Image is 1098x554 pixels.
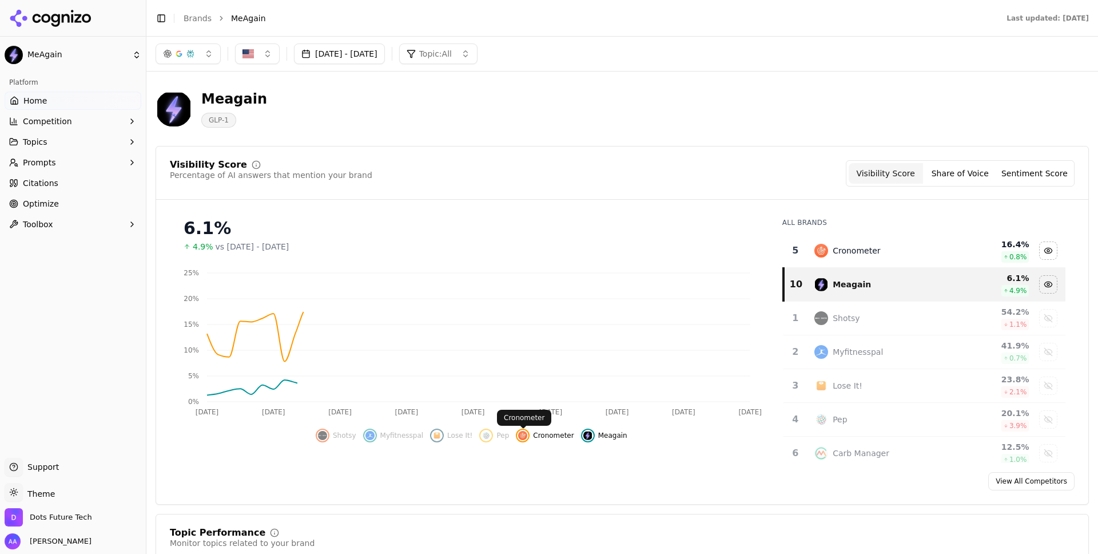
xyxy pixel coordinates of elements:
[23,219,53,230] span: Toolbox
[5,174,141,192] a: Citations
[184,14,212,23] a: Brands
[5,133,141,151] button: Topics
[395,408,419,416] tspan: [DATE]
[201,90,267,108] div: Meagain
[956,441,1029,453] div: 12.5 %
[318,431,327,440] img: shotsy
[23,489,55,498] span: Theme
[188,398,199,406] tspan: 0%
[184,320,199,329] tspan: 15%
[170,160,247,169] div: Visibility Score
[193,241,213,252] span: 4.9%
[5,533,91,549] button: Open user button
[581,429,627,442] button: Hide meagain data
[380,431,424,440] span: Myfitnesspal
[788,446,803,460] div: 6
[833,380,862,391] div: Lose It!
[184,13,984,24] nav: breadcrumb
[1009,354,1027,363] span: 0.7 %
[783,369,1065,403] tr: 3lose it!Lose It!23.8%2.1%Show lose it! data
[196,408,219,416] tspan: [DATE]
[1009,455,1027,464] span: 1.0 %
[5,46,23,64] img: MeAgain
[783,403,1065,437] tr: 4pepPep20.1%3.9%Show pep data
[201,113,236,128] span: GLP-1
[1039,275,1057,294] button: Hide meagain data
[5,215,141,234] button: Toolbox
[27,50,128,60] span: MeAgain
[462,408,485,416] tspan: [DATE]
[783,234,1065,268] tr: 5cronometerCronometer16.4%0.8%Hide cronometer data
[1009,286,1027,295] span: 4.9 %
[1039,410,1057,429] button: Show pep data
[156,90,192,127] img: MeAgain
[363,429,424,442] button: Show myfitnesspal data
[788,379,803,393] div: 3
[184,269,199,277] tspan: 25%
[789,278,803,291] div: 10
[533,431,574,440] span: Cronometer
[184,346,199,354] tspan: 10%
[1009,421,1027,430] span: 3.9 %
[814,311,828,325] img: shotsy
[997,163,1072,184] button: Sentiment Score
[833,312,860,324] div: Shotsy
[1006,14,1089,23] div: Last updated: [DATE]
[5,195,141,213] a: Optimize
[365,431,375,440] img: myfitnesspal
[738,408,762,416] tspan: [DATE]
[5,533,21,549] img: Ameer Asghar
[833,245,880,256] div: Cronometer
[23,177,58,189] span: Citations
[814,244,828,258] img: cronometer
[5,73,141,92] div: Platform
[1039,343,1057,361] button: Show myfitnesspal data
[170,528,265,537] div: Topic Performance
[833,346,883,358] div: Myfitnesspal
[782,218,1065,227] div: All Brands
[479,429,509,442] button: Show pep data
[1039,242,1057,260] button: Hide cronometer data
[170,169,372,181] div: Percentage of AI answers that mention your brand
[23,116,72,127] span: Competition
[956,272,1029,284] div: 6.1 %
[1009,387,1027,397] span: 2.1 %
[956,306,1029,318] div: 54.2 %
[814,379,828,393] img: lose it!
[5,508,92,527] button: Open organization switcher
[23,95,47,106] span: Home
[23,198,59,209] span: Optimize
[216,241,289,252] span: vs [DATE] - [DATE]
[23,461,59,473] span: Support
[814,446,828,460] img: carb manager
[170,537,315,549] div: Monitor topics related to your brand
[5,508,23,527] img: Dots Future Tech
[23,157,56,168] span: Prompts
[988,472,1075,490] a: View All Competitors
[1039,309,1057,327] button: Show shotsy data
[606,408,629,416] tspan: [DATE]
[518,431,527,440] img: cronometer
[30,512,92,523] span: Dots Future Tech
[849,163,923,184] button: Visibility Score
[231,13,266,24] span: MeAgain
[25,536,91,547] span: [PERSON_NAME]
[316,429,356,442] button: Show shotsy data
[1039,377,1057,395] button: Show lose it! data
[1009,252,1027,262] span: 0.8 %
[430,429,472,442] button: Show lose it! data
[419,48,452,60] span: Topic: All
[328,408,352,416] tspan: [DATE]
[783,335,1065,369] tr: 2myfitnesspalMyfitnesspal41.9%0.7%Show myfitnesspal data
[833,279,871,290] div: Meagain
[504,413,544,422] p: Cronometer
[184,295,199,303] tspan: 20%
[956,239,1029,250] div: 16.4 %
[956,340,1029,351] div: 41.9 %
[814,413,828,426] img: pep
[262,408,285,416] tspan: [DATE]
[496,431,509,440] span: Pep
[788,244,803,258] div: 5
[5,153,141,172] button: Prompts
[783,302,1065,335] tr: 1shotsyShotsy54.2%1.1%Show shotsy data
